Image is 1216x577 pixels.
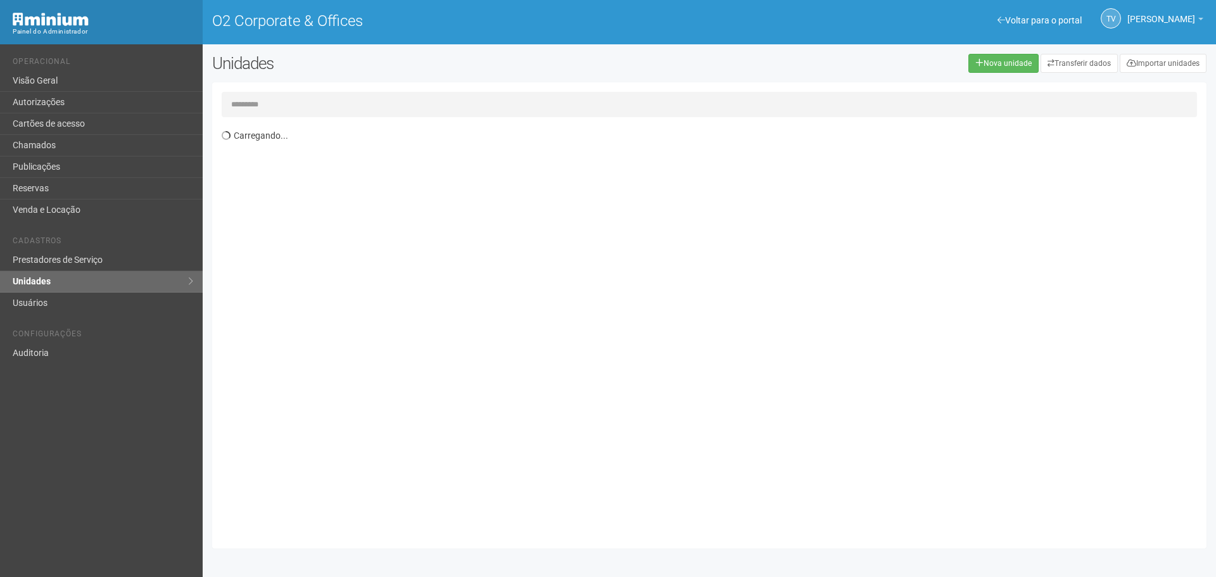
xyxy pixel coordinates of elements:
a: Voltar para o portal [997,15,1082,25]
li: Configurações [13,329,193,343]
h2: Unidades [212,54,616,73]
a: Transferir dados [1041,54,1118,73]
div: Painel do Administrador [13,26,193,37]
a: TV [1101,8,1121,29]
img: Minium [13,13,89,26]
a: Nova unidade [968,54,1039,73]
a: [PERSON_NAME] [1127,16,1203,26]
h1: O2 Corporate & Offices [212,13,700,29]
div: Carregando... [222,124,1206,539]
li: Cadastros [13,236,193,250]
a: Importar unidades [1120,54,1206,73]
span: Thayane Vasconcelos Torres [1127,2,1195,24]
li: Operacional [13,57,193,70]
